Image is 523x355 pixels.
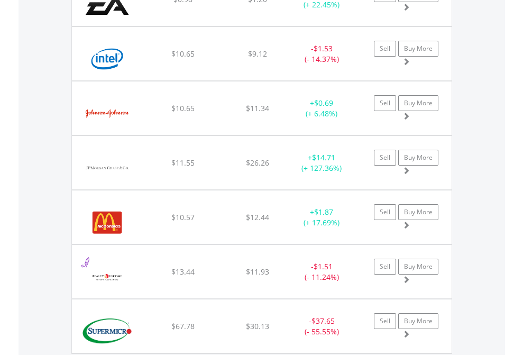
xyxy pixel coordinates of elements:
[398,313,438,329] a: Buy More
[246,321,269,331] span: $30.13
[374,204,396,220] a: Sell
[314,43,333,53] span: $1.53
[171,267,195,277] span: $13.44
[248,49,267,59] span: $9.12
[77,204,137,241] img: EQU.US.MCD.png
[398,204,438,220] a: Buy More
[77,313,138,350] img: EQU.US.SMCI.png
[246,267,269,277] span: $11.93
[77,258,137,296] img: EQU.US.O.png
[398,41,438,57] a: Buy More
[171,49,195,59] span: $10.65
[171,103,195,113] span: $10.65
[314,98,333,108] span: $0.69
[171,212,195,222] span: $10.57
[289,152,355,174] div: + (+ 127.36%)
[374,41,396,57] a: Sell
[289,98,355,119] div: + (+ 6.48%)
[374,313,396,329] a: Sell
[398,95,438,111] a: Buy More
[77,40,137,78] img: EQU.US.INTC.png
[374,150,396,166] a: Sell
[374,95,396,111] a: Sell
[246,158,269,168] span: $26.26
[314,207,333,217] span: $1.87
[246,212,269,222] span: $12.44
[246,103,269,113] span: $11.34
[77,149,137,187] img: EQU.US.JPM.png
[289,43,355,65] div: - (- 14.37%)
[171,321,195,331] span: $67.78
[398,150,438,166] a: Buy More
[77,95,137,132] img: EQU.US.JNJ.png
[398,259,438,275] a: Buy More
[311,316,335,326] span: $37.65
[289,261,355,283] div: - (- 11.24%)
[289,207,355,228] div: + (+ 17.69%)
[314,261,333,271] span: $1.51
[374,259,396,275] a: Sell
[312,152,335,162] span: $14.71
[171,158,195,168] span: $11.55
[289,316,355,337] div: - (- 55.55%)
